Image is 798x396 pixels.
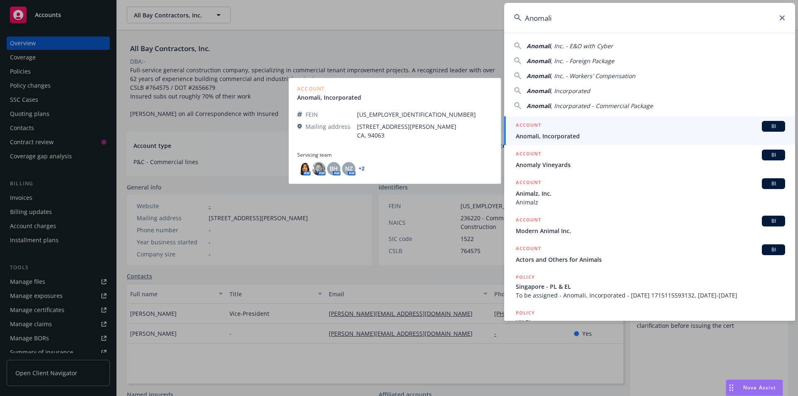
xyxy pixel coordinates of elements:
a: ACCOUNTBIActors and Others for Animals [504,240,795,268]
span: BI [765,180,782,187]
span: Nova Assist [743,384,776,391]
span: , Incorporated [551,87,590,95]
span: Anomaly Vineyards [516,160,785,169]
span: Anomali [527,72,551,80]
span: Singapore - PL & EL [516,282,785,291]
span: Anomali [527,42,551,50]
span: Anomali [527,57,551,65]
span: BI [765,217,782,225]
span: Anomali [527,87,551,95]
span: , Inc. - Workers' Compensation [551,72,635,80]
span: UK EL [516,318,785,327]
a: ACCOUNTBIAnimalz, Inc.Animalz [504,174,795,211]
span: , Inc. - Foreign Package [551,57,614,65]
h5: ACCOUNT [516,216,541,226]
a: ACCOUNTBIAnomali, Incorporated [504,116,795,145]
a: ACCOUNTBIModern Animal Inc. [504,211,795,240]
span: Animalz, Inc. [516,189,785,198]
span: To be assigned - Anomali, Incorporated - [DATE] 1715115593132, [DATE]-[DATE] [516,291,785,300]
span: BI [765,151,782,159]
h5: ACCOUNT [516,178,541,188]
h5: POLICY [516,309,535,317]
button: Nova Assist [726,379,783,396]
span: Anomali [527,102,551,110]
h5: ACCOUNT [516,150,541,160]
span: Anomali, Incorporated [516,132,785,140]
span: Animalz [516,198,785,207]
a: POLICYSingapore - PL & ELTo be assigned - Anomali, Incorporated - [DATE] 1715115593132, [DATE]-[D... [504,268,795,304]
h5: ACCOUNT [516,121,541,131]
span: , Inc. - E&O with Cyber [551,42,613,50]
span: BI [765,246,782,253]
h5: POLICY [516,273,535,281]
input: Search... [504,3,795,33]
span: Actors and Others for Animals [516,255,785,264]
span: BI [765,123,782,130]
a: ACCOUNTBIAnomaly Vineyards [504,145,795,174]
h5: ACCOUNT [516,244,541,254]
span: Modern Animal Inc. [516,226,785,235]
a: POLICYUK EL [504,304,795,340]
span: , Incorporated - Commercial Package [551,102,653,110]
div: Drag to move [726,380,736,396]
